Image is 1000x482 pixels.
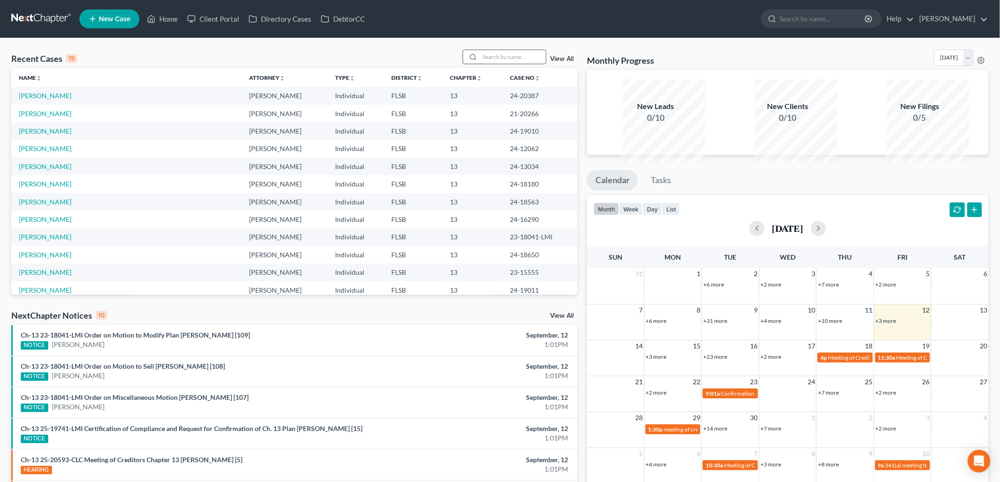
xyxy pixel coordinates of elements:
[21,372,48,381] div: NOTICE
[384,140,442,158] td: FLSB
[594,203,619,215] button: month
[241,158,327,175] td: [PERSON_NAME]
[915,10,988,27] a: [PERSON_NAME]
[724,462,829,469] span: Meeting of Creditors for [PERSON_NAME]
[384,228,442,246] td: FLSB
[696,448,701,459] span: 6
[328,87,384,104] td: Individual
[925,412,931,423] span: 3
[21,466,52,474] div: HEARING
[807,340,816,352] span: 17
[761,281,782,288] a: +2 more
[878,462,884,469] span: 9a
[925,268,931,279] span: 5
[665,253,681,261] span: Mon
[241,105,327,122] td: [PERSON_NAME]
[922,304,931,316] span: 12
[476,76,482,81] i: unfold_more
[703,353,727,360] a: +23 more
[384,264,442,281] td: FLSB
[241,246,327,263] td: [PERSON_NAME]
[979,340,989,352] span: 20
[335,74,355,81] a: Typeunfold_more
[887,112,953,124] div: 0/5
[442,264,502,281] td: 13
[392,362,568,371] div: September, 12
[384,246,442,263] td: FLSB
[780,10,866,27] input: Search by name...
[587,170,638,191] a: Calendar
[755,112,821,124] div: 0/10
[646,389,667,396] a: +2 more
[876,389,897,396] a: +2 more
[662,203,680,215] button: list
[696,268,701,279] span: 1
[21,393,249,401] a: Ch-13 23-18041-LMI Order on Miscellaneous Motion [PERSON_NAME] [107]
[868,268,874,279] span: 4
[828,354,933,361] span: Meeting of Creditors for [PERSON_NAME]
[450,74,482,81] a: Chapterunfold_more
[19,198,71,206] a: [PERSON_NAME]
[19,233,71,241] a: [PERSON_NAME]
[502,105,578,122] td: 21-20266
[922,376,931,388] span: 26
[868,448,874,459] span: 9
[664,426,823,433] span: meeting of creditors for [PERSON_NAME] and [PERSON_NAME]
[19,74,42,81] a: Nameunfold_more
[502,228,578,246] td: 23-18041-LMI
[864,304,874,316] span: 11
[724,253,737,261] span: Tue
[11,310,107,321] div: NextChapter Notices
[417,76,422,81] i: unfold_more
[392,465,568,474] div: 1:01PM
[706,462,723,469] span: 10:30a
[241,87,327,104] td: [PERSON_NAME]
[721,390,974,397] span: Confirmation hearing for [PERSON_NAME] [PERSON_NAME] and [PERSON_NAME] [PERSON_NAME]
[646,461,667,468] a: +4 more
[392,371,568,381] div: 1:01PM
[66,54,77,63] div: 15
[480,50,546,64] input: Search by name...
[442,105,502,122] td: 13
[807,304,816,316] span: 10
[19,92,71,100] a: [PERSON_NAME]
[979,376,989,388] span: 27
[750,340,759,352] span: 16
[876,281,897,288] a: +2 more
[19,286,71,294] a: [PERSON_NAME]
[442,122,502,140] td: 13
[328,175,384,193] td: Individual
[692,412,701,423] span: 29
[810,268,816,279] span: 3
[638,304,644,316] span: 7
[818,389,839,396] a: +7 more
[755,101,821,112] div: New Clients
[810,448,816,459] span: 8
[442,228,502,246] td: 13
[384,87,442,104] td: FLSB
[19,215,71,223] a: [PERSON_NAME]
[21,341,48,350] div: NOTICE
[761,461,782,468] a: +3 more
[19,251,71,259] a: [PERSON_NAME]
[392,455,568,465] div: September, 12
[922,448,931,459] span: 10
[502,87,578,104] td: 24-20387
[384,158,442,175] td: FLSB
[241,122,327,140] td: [PERSON_NAME]
[882,10,914,27] a: Help
[692,340,701,352] span: 15
[922,340,931,352] span: 19
[21,435,48,443] div: NOTICE
[384,281,442,299] td: FLSB
[646,353,667,360] a: +3 more
[696,304,701,316] span: 8
[392,402,568,412] div: 1:01PM
[635,268,644,279] span: 31
[753,304,759,316] span: 9
[241,228,327,246] td: [PERSON_NAME]
[983,268,989,279] span: 6
[21,331,250,339] a: Ch-13 23-18041-LMI Order on Motion to Modify Plan [PERSON_NAME] [109]
[391,74,422,81] a: Districtunfold_more
[392,433,568,443] div: 1:01PM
